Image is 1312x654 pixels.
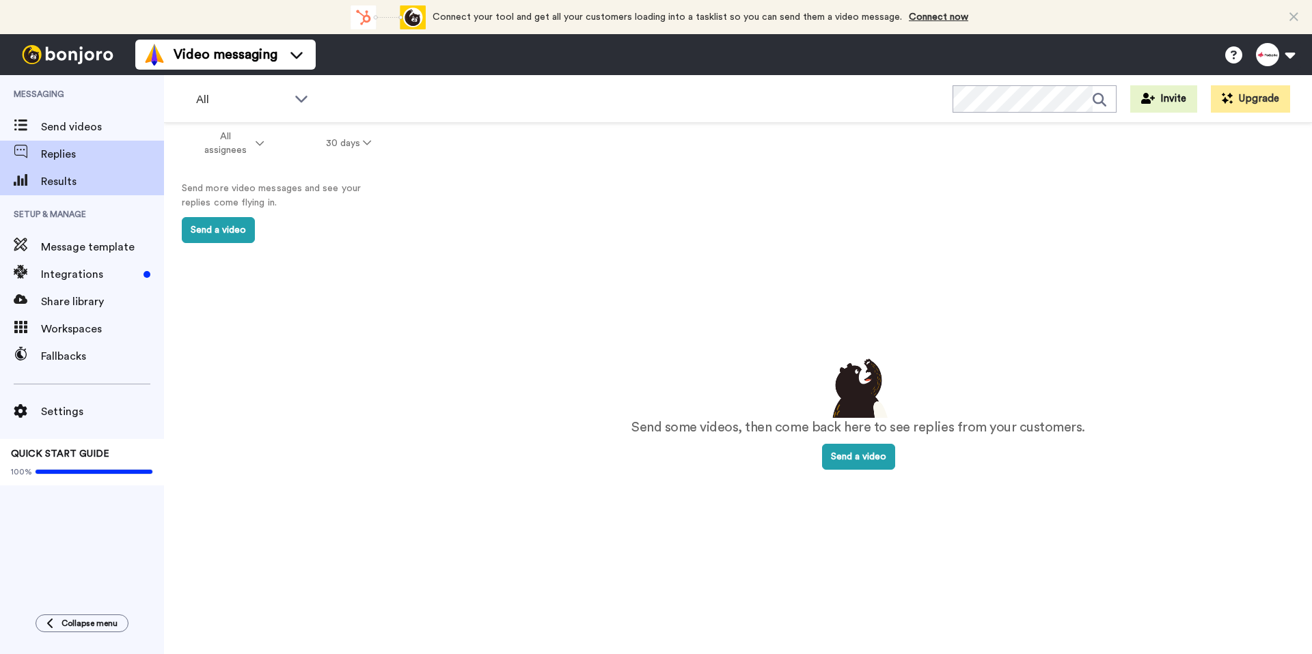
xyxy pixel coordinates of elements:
[143,44,165,66] img: vm-color.svg
[11,449,109,459] span: QUICK START GUIDE
[41,239,164,255] span: Message template
[1130,85,1197,113] button: Invite
[41,294,164,310] span: Share library
[351,5,426,29] div: animation
[909,12,968,22] a: Connect now
[41,266,138,283] span: Integrations
[822,452,895,461] a: Send a video
[295,131,402,156] button: 30 days
[41,321,164,337] span: Workspaces
[197,130,253,157] span: All assignees
[61,618,118,629] span: Collapse menu
[174,45,277,64] span: Video messaging
[824,355,892,418] img: results-emptystates.png
[182,217,255,243] button: Send a video
[1211,85,1290,113] button: Upgrade
[41,173,164,190] span: Results
[41,119,164,135] span: Send videos
[41,403,164,420] span: Settings
[182,182,387,210] p: Send more video messages and see your replies come flying in.
[822,444,895,470] button: Send a video
[41,348,164,365] span: Fallbacks
[196,91,288,108] span: All
[41,146,164,162] span: Replies
[16,45,119,64] img: bj-logo-header-white.svg
[167,124,295,162] button: All assignees
[36,614,128,632] button: Collapse menu
[11,466,32,477] span: 100%
[631,418,1085,438] p: Send some videos, then come back here to see replies from your customers.
[433,12,902,22] span: Connect your tool and get all your customers loading into a tasklist so you can send them a video...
